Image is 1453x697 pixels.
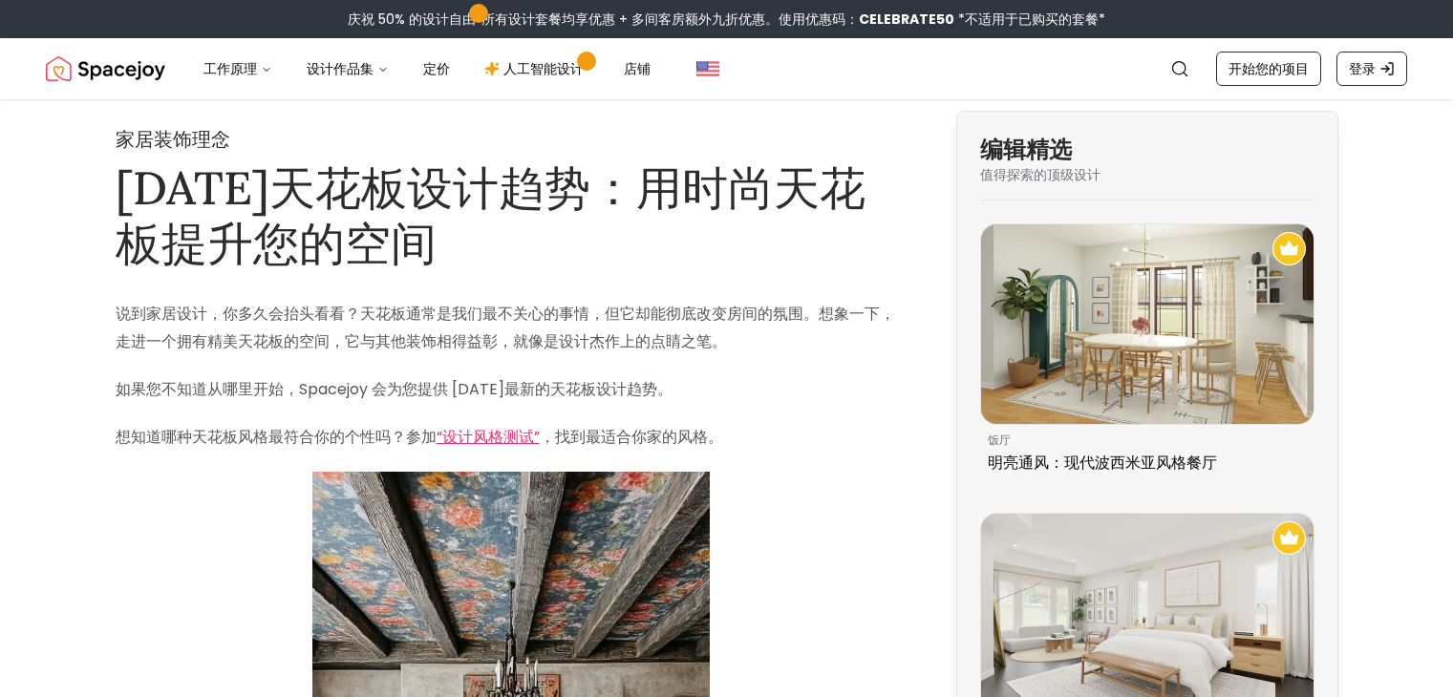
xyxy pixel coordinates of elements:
[116,158,865,272] font: [DATE]天花板设计趋势：用时尚天花板提升您的空间
[1336,52,1407,86] a: 登录
[408,50,465,88] a: 定价
[1272,521,1306,555] img: 推荐 Spacejoy 设计 - 采用中性色调的现代华丽卧室
[1272,232,1306,265] img: 推荐 Spacejoy 设计 - 明亮通风：现代波西米亚风格餐厅
[116,126,230,153] font: 家居装饰理念
[307,59,374,78] font: 设计作品集
[624,59,651,78] font: 店铺
[469,50,605,88] a: 人工智能设计
[116,378,673,400] font: 如果您不知道从哪里开始，Spacejoy 会为您提供 [DATE]最新的天花板设计趋势。
[188,50,666,88] nav: 主要的
[46,50,165,88] img: Spacejoy 标志
[859,10,954,29] font: CELEBRATE50
[1229,59,1309,78] font: 开始您的项目
[609,50,666,88] a: 店铺
[116,303,895,352] font: 说到家居设计，你多久会抬头看看？天花板通常是我们最不关心的事情，但它却能彻底改变房间的氛围。想象一下，走进一个拥有精美天花板的空间，它与其他装饰相得益彰，就像是设计杰作上的点睛之笔。
[779,10,859,29] font: 使用优惠码：
[46,38,1407,99] nav: 全球的
[481,10,779,29] font: 所有设计套餐均享优惠 + 多间客房额外九折优惠。
[203,59,257,78] font: 工作原理
[958,10,1105,29] font: *不适用于已购买的套餐*
[540,426,723,448] font: ，找到最适合你家的风格。
[348,10,476,29] font: 庆祝 50% 的设计自由
[423,59,450,78] font: 定价
[696,57,719,80] img: 美国
[437,426,540,448] a: “设计风格测试”
[981,224,1314,424] img: 明亮通风：现代波西米亚风格餐厅
[1216,52,1321,86] a: 开始您的项目
[988,452,1217,474] font: 明亮通风：现代波西米亚风格餐厅
[46,50,165,88] a: 太空欢乐
[1349,59,1376,78] font: 登录
[503,59,584,78] font: 人工智能设计
[980,135,1072,164] font: 编辑精选
[188,50,288,88] button: 工作原理
[980,165,1100,184] font: 值得探索的顶级设计
[116,426,437,448] font: 想知道哪种天花板风格最符合你的个性吗？参加
[980,223,1314,482] a: 明亮通风：现代波西米亚风格餐厅推荐 Spacejoy 设计 - 明亮通风：现代波西米亚风格餐厅饭厅明亮通风：现代波西米亚风格餐厅
[291,50,404,88] button: 设计作品集
[988,432,1011,448] font: 饭厅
